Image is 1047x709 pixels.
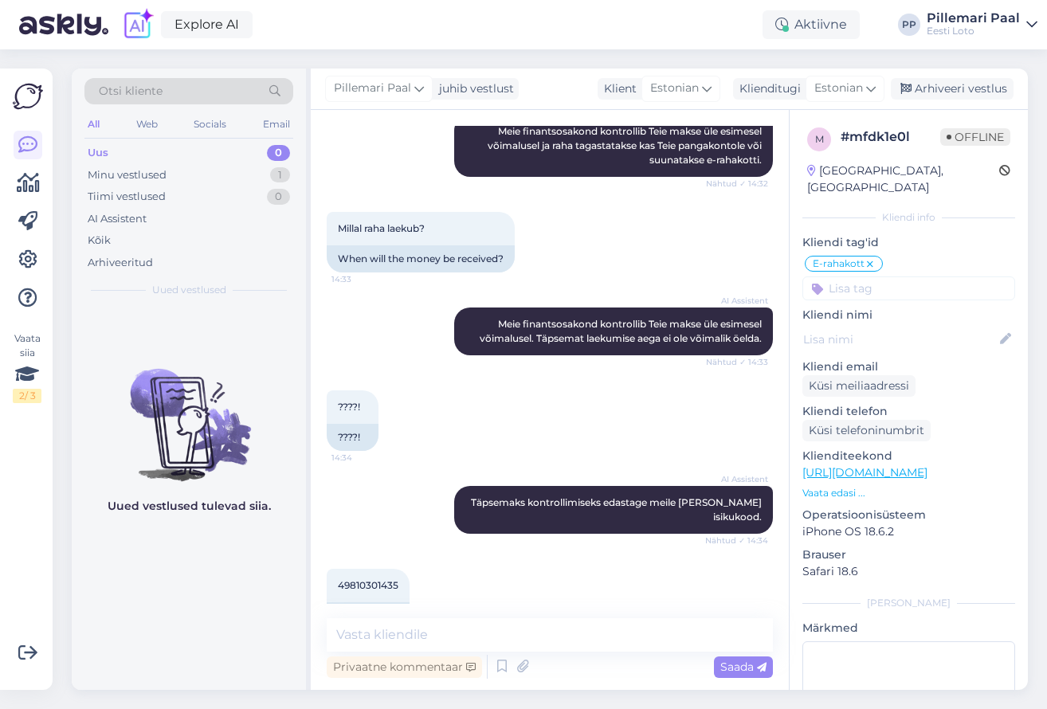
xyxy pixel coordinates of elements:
[72,340,306,484] img: No chats
[803,331,997,348] input: Lisa nimi
[267,145,290,161] div: 0
[807,163,999,196] div: [GEOGRAPHIC_DATA], [GEOGRAPHIC_DATA]
[13,81,43,112] img: Askly Logo
[327,602,410,629] div: 49810301435
[598,80,637,97] div: Klient
[327,424,378,451] div: ????!
[802,420,931,441] div: Küsi telefoninumbrit
[841,127,940,147] div: # mfdk1e0l
[488,125,764,166] span: Meie finantsosakond kontrollib Teie makse üle esimesel võimalusel ja raha tagastatakse kas Teie p...
[802,375,916,397] div: Küsi meiliaadressi
[802,486,1015,500] p: Vaata edasi ...
[802,210,1015,225] div: Kliendi info
[802,596,1015,610] div: [PERSON_NAME]
[433,80,514,97] div: juhib vestlust
[814,80,863,97] span: Estonian
[706,178,768,190] span: Nähtud ✓ 14:32
[88,189,166,205] div: Tiimi vestlused
[88,233,111,249] div: Kõik
[88,145,108,161] div: Uus
[13,331,41,403] div: Vaata siia
[802,276,1015,300] input: Lisa tag
[480,318,764,344] span: Meie finantsosakond kontrollib Teie makse üle esimesel võimalusel. Täpsemat laekumise aega ei ole...
[99,83,163,100] span: Otsi kliente
[331,452,391,464] span: 14:34
[88,211,147,227] div: AI Assistent
[108,498,271,515] p: Uued vestlused tulevad siia.
[708,473,768,485] span: AI Assistent
[802,358,1015,375] p: Kliendi email
[802,465,927,480] a: [URL][DOMAIN_NAME]
[133,114,161,135] div: Web
[802,523,1015,540] p: iPhone OS 18.6.2
[813,259,865,268] span: E-rahakott
[331,273,391,285] span: 14:33
[161,11,253,38] a: Explore AI
[121,8,155,41] img: explore-ai
[327,245,515,272] div: When will the money be received?
[270,167,290,183] div: 1
[802,507,1015,523] p: Operatsioonisüsteem
[927,12,1037,37] a: Pillemari PaalEesti Loto
[802,307,1015,323] p: Kliendi nimi
[152,283,226,297] span: Uued vestlused
[338,222,425,234] span: Millal raha laekub?
[190,114,229,135] div: Socials
[338,401,360,413] span: ????!
[327,656,482,678] div: Privaatne kommentaar
[802,563,1015,580] p: Safari 18.6
[927,12,1020,25] div: Pillemari Paal
[815,133,824,145] span: m
[898,14,920,36] div: PP
[940,128,1010,146] span: Offline
[708,295,768,307] span: AI Assistent
[88,255,153,271] div: Arhiveeritud
[88,167,167,183] div: Minu vestlused
[260,114,293,135] div: Email
[84,114,103,135] div: All
[802,448,1015,464] p: Klienditeekond
[720,660,767,674] span: Saada
[802,403,1015,420] p: Kliendi telefon
[802,546,1015,563] p: Brauser
[13,389,41,403] div: 2 / 3
[733,80,801,97] div: Klienditugi
[763,10,860,39] div: Aktiivne
[471,496,764,523] span: Täpsemaks kontrollimiseks edastage meile [PERSON_NAME] isikukood.
[802,234,1015,251] p: Kliendi tag'id
[267,189,290,205] div: 0
[338,579,398,591] span: 49810301435
[927,25,1020,37] div: Eesti Loto
[891,78,1014,100] div: Arhiveeri vestlus
[705,535,768,546] span: Nähtud ✓ 14:34
[802,620,1015,637] p: Märkmed
[650,80,699,97] span: Estonian
[334,80,411,97] span: Pillemari Paal
[706,356,768,368] span: Nähtud ✓ 14:33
